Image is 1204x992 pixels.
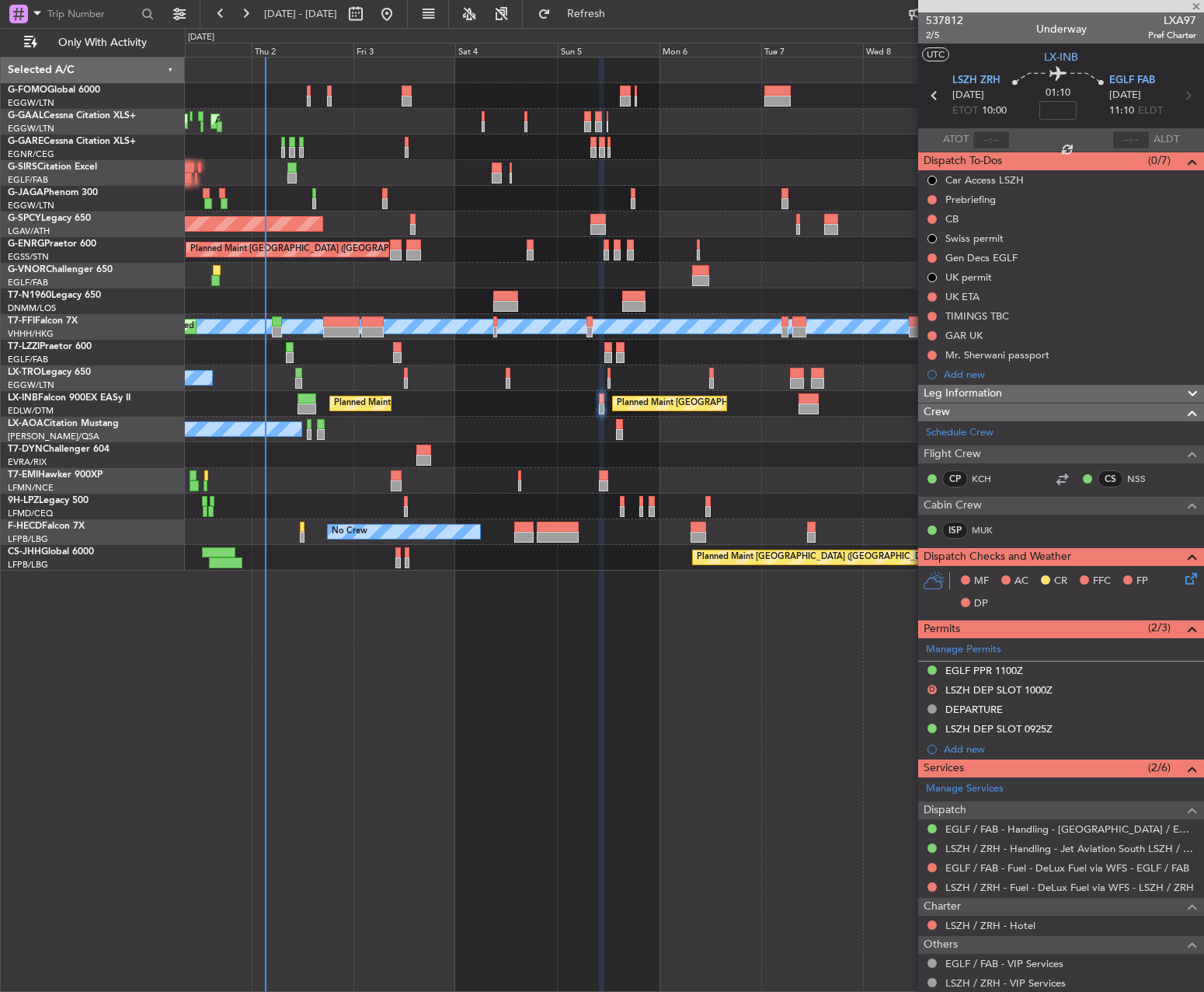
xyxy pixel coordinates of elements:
[8,328,54,340] a: VHHH/HKG
[8,214,91,223] a: G-SPCYLegacy 650
[1154,132,1179,148] span: ALDT
[8,162,37,172] span: G-SIRS
[8,291,101,300] a: T7-N1960Legacy 650
[252,43,353,57] div: Thu 2
[945,683,1053,697] div: LSZH DEP SLOT 1000Z
[926,29,963,42] span: 2/5
[8,496,89,505] a: 9H-LPZLegacy 500
[8,470,103,480] a: T7-EMIHawker 900XP
[945,212,959,225] div: CB
[8,214,41,223] span: G-SPCY
[972,523,1007,537] a: MUK
[942,470,968,487] div: CP
[8,111,136,121] a: G-GAALCessna Citation XLS+
[617,392,861,415] div: Planned Maint [GEOGRAPHIC_DATA] ([GEOGRAPHIC_DATA])
[945,271,992,284] div: UK permit
[554,9,619,19] span: Refresh
[150,43,252,57] div: Wed 1
[8,86,100,95] a: G-FOMOGlobal 6000
[944,368,1196,381] div: Add new
[924,403,950,421] span: Crew
[1109,73,1155,89] span: EGLF FAB
[974,596,988,612] span: DP
[8,302,56,314] a: DNMM/LOS
[1109,103,1134,119] span: 11:10
[8,200,54,211] a: EGGW/LTN
[353,43,455,57] div: Fri 3
[974,574,989,589] span: MF
[8,291,51,300] span: T7-N1960
[8,342,92,351] a: T7-LZZIPraetor 600
[945,881,1194,894] a: LSZH / ZRH - Fuel - DeLux Fuel via WFS - LSZH / ZRH
[8,456,47,468] a: EVRA/RIX
[945,290,980,303] div: UK ETA
[863,43,965,57] div: Wed 8
[8,470,38,480] span: T7-EMI
[8,265,113,274] a: G-VNORChallenger 650
[945,861,1189,875] a: EGLF / FAB - Fuel - DeLux Fuel via WFS - EGLF / FAB
[8,86,47,95] span: G-FOMO
[952,73,1000,89] span: LSZH ZRH
[8,137,136,146] a: G-GARECessna Citation XLS+
[8,419,119,428] a: LX-AOACitation Mustang
[659,43,761,57] div: Mon 6
[1148,152,1171,169] span: (0/7)
[8,251,49,263] a: EGSS/STN
[332,520,367,543] div: No Crew
[8,188,98,197] a: G-JAGAPhenom 300
[1044,49,1078,65] span: LX-INB
[945,957,1063,970] a: EGLF / FAB - VIP Services
[8,522,85,531] a: F-HECDFalcon 7X
[945,664,1023,677] div: EGLF PPR 1100Z
[1127,472,1162,486] a: NSS
[952,88,984,103] span: [DATE]
[1054,574,1067,589] span: CR
[1093,574,1111,589] span: FFC
[945,722,1053,735] div: LSZH DEP SLOT 0925Z
[531,2,624,26] button: Refresh
[8,445,110,454] a: T7-DYNChallenger 604
[8,547,94,557] a: CS-JHHGlobal 6000
[8,482,54,494] a: LFMN/NCE
[926,781,1004,797] a: Manage Services
[8,162,97,172] a: G-SIRSCitation Excel
[1109,88,1141,103] span: [DATE]
[190,238,435,261] div: Planned Maint [GEOGRAPHIC_DATA] ([GEOGRAPHIC_DATA])
[8,97,54,109] a: EGGW/LTN
[1138,103,1163,119] span: ELDT
[455,43,557,57] div: Sat 4
[8,559,48,571] a: LFPB/LBG
[924,548,1071,566] span: Dispatch Checks and Weather
[8,342,40,351] span: T7-LZZI
[8,354,48,365] a: EGLF/FAB
[8,368,91,377] a: LX-TROLegacy 650
[8,239,44,249] span: G-ENRG
[924,497,982,515] span: Cabin Crew
[8,547,41,557] span: CS-JHH
[982,103,1007,119] span: 10:00
[8,111,43,121] span: G-GAAL
[17,30,169,55] button: Only With Activity
[944,742,1196,756] div: Add new
[945,173,1024,187] div: Car Access LSZH
[1148,620,1171,636] span: (2/3)
[558,43,659,57] div: Sun 5
[945,842,1196,855] a: LSZH / ZRH - Handling - Jet Aviation South LSZH / ZRH
[945,976,1066,990] a: LSZH / ZRH - VIP Services
[924,445,981,463] span: Flight Crew
[945,251,1018,264] div: Gen Decs EGLF
[945,703,1003,716] div: DEPARTURE
[8,316,35,326] span: T7-FFI
[40,37,164,48] span: Only With Activity
[942,522,968,539] div: ISP
[945,309,1009,323] div: TIMINGS TBC
[924,152,1002,170] span: Dispatch To-Dos
[334,392,482,415] div: Planned Maint [GEOGRAPHIC_DATA]
[8,522,42,531] span: F-HECD
[1148,12,1196,29] span: LXA97
[8,405,54,417] a: EDLW/DTM
[926,425,993,441] a: Schedule Crew
[1098,470,1123,487] div: CS
[47,2,137,26] input: Trip Number
[945,329,983,342] div: GAR UK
